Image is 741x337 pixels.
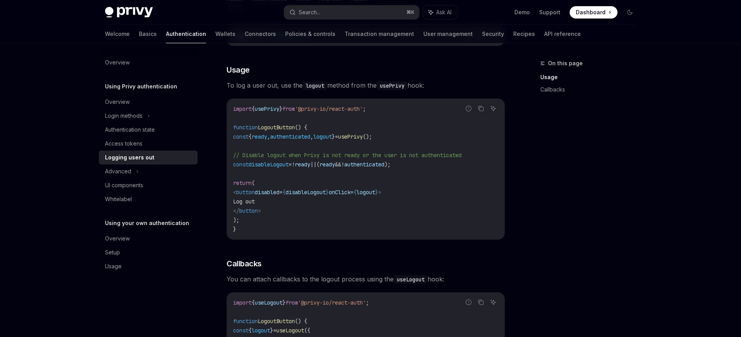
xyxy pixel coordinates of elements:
a: Access tokens [99,137,198,151]
span: ! [292,161,295,168]
span: ready [252,133,267,140]
span: , [267,133,270,140]
span: authenticated [270,133,310,140]
a: Overview [99,95,198,109]
a: Connectors [245,25,276,43]
span: = [335,133,338,140]
code: usePrivy [377,81,408,90]
span: ; [363,105,366,112]
span: ! [341,161,344,168]
a: UI components [99,178,198,192]
div: Logging users out [105,153,154,162]
a: Usage [540,71,642,83]
span: Dashboard [576,8,606,16]
span: () { [295,124,307,131]
a: Support [539,8,560,16]
span: const [233,133,249,140]
a: Security [482,25,504,43]
a: Dashboard [570,6,617,19]
code: useLogout [394,275,428,284]
a: Authentication state [99,123,198,137]
div: Whitelabel [105,195,132,204]
div: Overview [105,234,130,243]
a: Overview [99,232,198,246]
code: logout [303,81,327,90]
span: = [273,327,276,334]
span: usePrivy [338,133,363,140]
span: = [350,189,354,196]
span: > [378,189,381,196]
h5: Using your own authentication [105,218,189,228]
a: Usage [99,259,198,273]
button: Report incorrect code [464,297,474,307]
button: Copy the contents from the code block [476,103,486,113]
span: function [233,124,258,131]
span: usePrivy [255,105,279,112]
span: } [270,327,273,334]
span: } [375,189,378,196]
a: Recipes [513,25,535,43]
a: Callbacks [540,83,642,96]
span: import [233,299,252,306]
span: > [258,207,261,214]
img: dark logo [105,7,153,18]
span: ⌘ K [406,9,414,15]
div: Usage [105,262,122,271]
span: ready [295,161,310,168]
span: { [249,133,252,140]
div: Advanced [105,167,131,176]
span: LogoutButton [258,124,295,131]
span: ); [233,217,239,224]
span: onClick [329,189,350,196]
a: Logging users out [99,151,198,164]
span: ( [252,180,255,186]
button: Toggle dark mode [624,6,636,19]
span: const [233,327,249,334]
span: || [310,161,316,168]
div: Login methods [105,111,142,120]
span: You can attach callbacks to the logout process using the hook: [227,274,505,285]
span: ); [384,161,391,168]
span: import [233,105,252,112]
a: API reference [544,25,581,43]
span: < [233,189,236,196]
span: } [279,105,283,112]
a: User management [423,25,473,43]
button: Search...⌘K [284,5,419,19]
h5: Using Privy authentication [105,82,177,91]
div: Overview [105,58,130,67]
div: Search... [299,8,320,17]
span: Ask AI [436,8,452,16]
span: LogoutButton [258,318,295,325]
span: Log out [233,198,255,205]
a: Policies & controls [285,25,335,43]
span: } [326,189,329,196]
span: disableLogout [249,161,289,168]
a: Setup [99,246,198,259]
span: button [236,189,255,196]
span: && [335,161,341,168]
span: ; [366,299,369,306]
span: '@privy-io/react-auth' [298,299,366,306]
span: On this page [548,59,583,68]
span: </ [233,207,239,214]
span: { [354,189,357,196]
span: } [283,299,286,306]
span: To log a user out, use the method from the hook: [227,80,505,91]
div: Authentication state [105,125,155,134]
span: logout [252,327,270,334]
a: Whitelabel [99,192,198,206]
span: } [332,133,335,140]
span: disabled [255,189,279,196]
div: Access tokens [105,139,142,148]
span: { [283,189,286,196]
span: return [233,180,252,186]
button: Report incorrect code [464,103,474,113]
span: disableLogout [286,189,326,196]
span: function [233,318,258,325]
span: { [252,105,255,112]
span: useLogout [276,327,304,334]
span: () { [295,318,307,325]
a: Authentication [166,25,206,43]
span: '@privy-io/react-auth' [295,105,363,112]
